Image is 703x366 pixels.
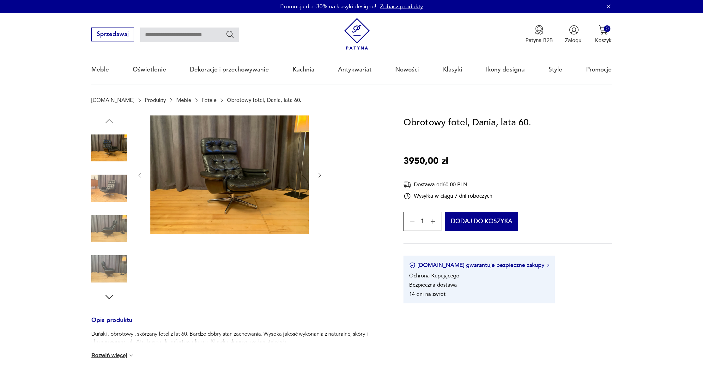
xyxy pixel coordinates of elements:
p: Patyna B2B [525,37,553,44]
a: [DOMAIN_NAME] [91,97,134,103]
p: Obrotowy fotel, Dania, lata 60. [227,97,301,103]
a: Style [548,55,562,84]
li: Bezpieczna dostawa [409,281,457,288]
a: Produkty [145,97,166,103]
a: Antykwariat [338,55,372,84]
a: Klasyki [443,55,462,84]
img: Zdjęcie produktu Obrotowy fotel, Dania, lata 60. [91,251,127,287]
button: Zaloguj [565,25,583,44]
button: Rozwiń więcej [91,352,134,359]
span: 1 [421,219,424,224]
img: Zdjęcie produktu Obrotowy fotel, Dania, lata 60. [150,115,309,234]
a: Ikony designu [486,55,525,84]
h1: Obrotowy fotel, Dania, lata 60. [403,115,531,130]
a: Dekoracje i przechowywanie [190,55,269,84]
a: Meble [91,55,109,84]
button: Patyna B2B [525,25,553,44]
img: Zdjęcie produktu Obrotowy fotel, Dania, lata 60. [91,170,127,206]
img: Ikona strzałki w prawo [547,264,549,267]
img: Ikona certyfikatu [409,262,415,269]
div: Wysyłka w ciągu 7 dni roboczych [403,192,492,200]
button: [DOMAIN_NAME] gwarantuje bezpieczne zakupy [409,261,549,269]
li: 14 dni na zwrot [409,290,445,298]
a: Kuchnia [293,55,314,84]
button: Sprzedawaj [91,28,134,41]
a: Ikona medaluPatyna B2B [525,25,553,44]
img: Ikona medalu [534,25,544,35]
img: Ikona koszyka [598,25,608,35]
p: Zaloguj [565,37,583,44]
a: Sprzedawaj [91,32,134,37]
a: Promocje [586,55,612,84]
div: Dostawa od 60,00 PLN [403,181,492,189]
img: Ikona dostawy [403,181,411,189]
button: Szukaj [226,30,235,39]
a: Zobacz produkty [380,3,423,10]
a: Fotele [202,97,216,103]
li: Ochrona Kupującego [409,272,459,279]
a: Meble [176,97,191,103]
button: 0Koszyk [595,25,612,44]
a: Oświetlenie [133,55,166,84]
p: Koszyk [595,37,612,44]
img: Zdjęcie produktu Obrotowy fotel, Dania, lata 60. [91,211,127,247]
a: Nowości [395,55,419,84]
img: Patyna - sklep z meblami i dekoracjami vintage [341,18,373,50]
img: chevron down [128,352,134,359]
button: Dodaj do koszyka [445,212,518,231]
img: Zdjęcie produktu Obrotowy fotel, Dania, lata 60. [91,130,127,166]
div: 0 [604,25,610,32]
h3: Opis produktu [91,318,385,331]
p: Duński , obrotowy , skórzany fotel z lat 60. Bardzo dobry stan zachowania. Wysoka jakość wykonani... [91,330,385,345]
p: 3950,00 zł [403,154,448,169]
p: Promocja do -30% na klasyki designu! [280,3,376,10]
img: Ikonka użytkownika [569,25,579,35]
